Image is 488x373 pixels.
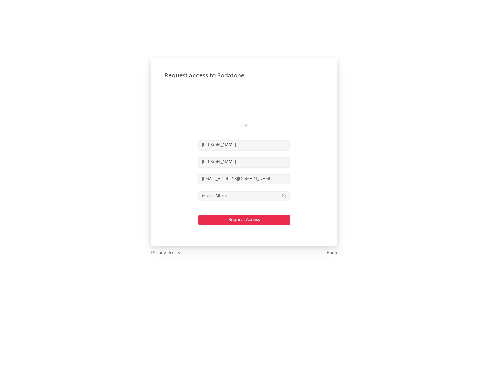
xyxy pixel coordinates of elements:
input: Last Name [198,157,290,168]
input: Division [198,191,290,201]
div: Request access to Sodatone [164,72,324,80]
div: OR [198,122,290,130]
input: First Name [198,140,290,151]
input: Email [198,174,290,184]
a: Privacy Policy [151,249,180,257]
button: Request Access [198,215,290,225]
a: Back [327,249,337,257]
